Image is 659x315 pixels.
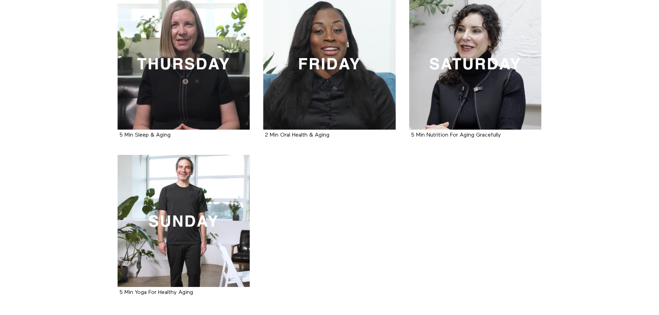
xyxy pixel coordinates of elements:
[411,132,501,138] a: 5 Min Nutrition For Aging Gracefully
[119,290,193,295] a: 5 Min Yoga For Healthy Aging
[118,155,250,287] a: 5 Min Yoga For Healthy Aging
[119,132,171,138] a: 5 Min Sleep & Aging
[265,132,329,138] a: 2 Min Oral Health & Aging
